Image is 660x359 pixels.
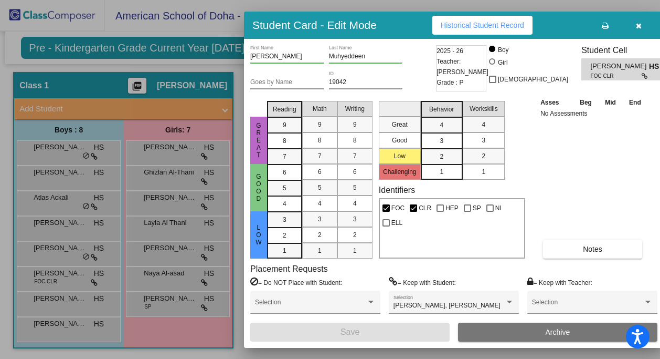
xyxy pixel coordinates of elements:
span: Teacher: [PERSON_NAME] [437,56,488,77]
span: Historical Student Record [441,21,524,29]
span: 8 [353,136,357,145]
div: Girl [497,58,508,67]
span: 8 [318,136,322,145]
h3: Student Card - Edit Mode [252,18,377,32]
span: 7 [283,152,286,161]
span: [DEMOGRAPHIC_DATA] [498,73,568,86]
button: Notes [543,240,642,259]
span: HEP [445,202,459,214]
span: 2 [440,152,443,161]
span: 6 [353,167,357,177]
span: FOC CLR [591,72,642,80]
span: 1 [353,246,357,255]
div: Boy [497,45,509,55]
th: Beg [573,97,598,108]
span: 5 [318,183,322,192]
span: 4 [482,120,485,129]
span: 5 [283,183,286,193]
span: 2 [482,151,485,161]
label: = Keep with Teacher: [527,277,592,288]
span: 2 [318,230,322,240]
span: 3 [440,136,443,146]
span: SP [473,202,481,214]
span: 1 [482,167,485,177]
label: Placement Requests [250,264,328,274]
span: ELL [391,217,402,229]
button: Historical Student Record [432,16,533,35]
span: 9 [283,120,286,130]
span: 3 [283,215,286,224]
span: 4 [283,199,286,209]
label: Identifiers [379,185,415,195]
span: 4 [353,199,357,208]
span: Archive [546,328,570,336]
th: End [622,97,647,108]
span: 7 [353,151,357,161]
span: Grade : P [437,77,463,88]
input: Enter ID [329,79,402,86]
span: 3 [318,214,322,224]
span: [PERSON_NAME], [PERSON_NAME] [393,302,501,309]
span: Workskills [470,104,498,114]
span: 3 [353,214,357,224]
span: 3 [482,136,485,145]
input: goes by name [250,79,324,86]
label: = Do NOT Place with Student: [250,277,342,288]
span: 9 [353,120,357,129]
span: 7 [318,151,322,161]
span: 6 [283,168,286,177]
span: Notes [583,245,602,253]
th: Mid [599,97,622,108]
span: Behavior [429,105,454,114]
span: 8 [283,136,286,146]
span: Save [340,327,359,336]
button: Save [250,323,450,342]
span: 1 [318,246,322,255]
span: 4 [318,199,322,208]
th: Asses [538,97,573,108]
span: Reading [273,105,296,114]
span: Great [254,122,263,159]
button: Archive [458,323,657,342]
span: 2 [283,231,286,240]
span: Good [254,173,263,202]
span: Writing [345,104,365,114]
span: FOC [391,202,404,214]
span: 5 [353,183,357,192]
span: Math [313,104,327,114]
span: Low [254,224,263,246]
label: = Keep with Student: [389,277,456,288]
span: 2 [353,230,357,240]
span: CLR [419,202,431,214]
span: 4 [440,120,443,130]
span: [PERSON_NAME] [591,61,649,72]
span: 9 [318,120,322,129]
span: 1 [440,167,443,177]
td: No Assessments [538,108,648,119]
span: 1 [283,246,286,255]
span: NI [495,202,502,214]
span: 6 [318,167,322,177]
span: 2025 - 26 [437,46,463,56]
